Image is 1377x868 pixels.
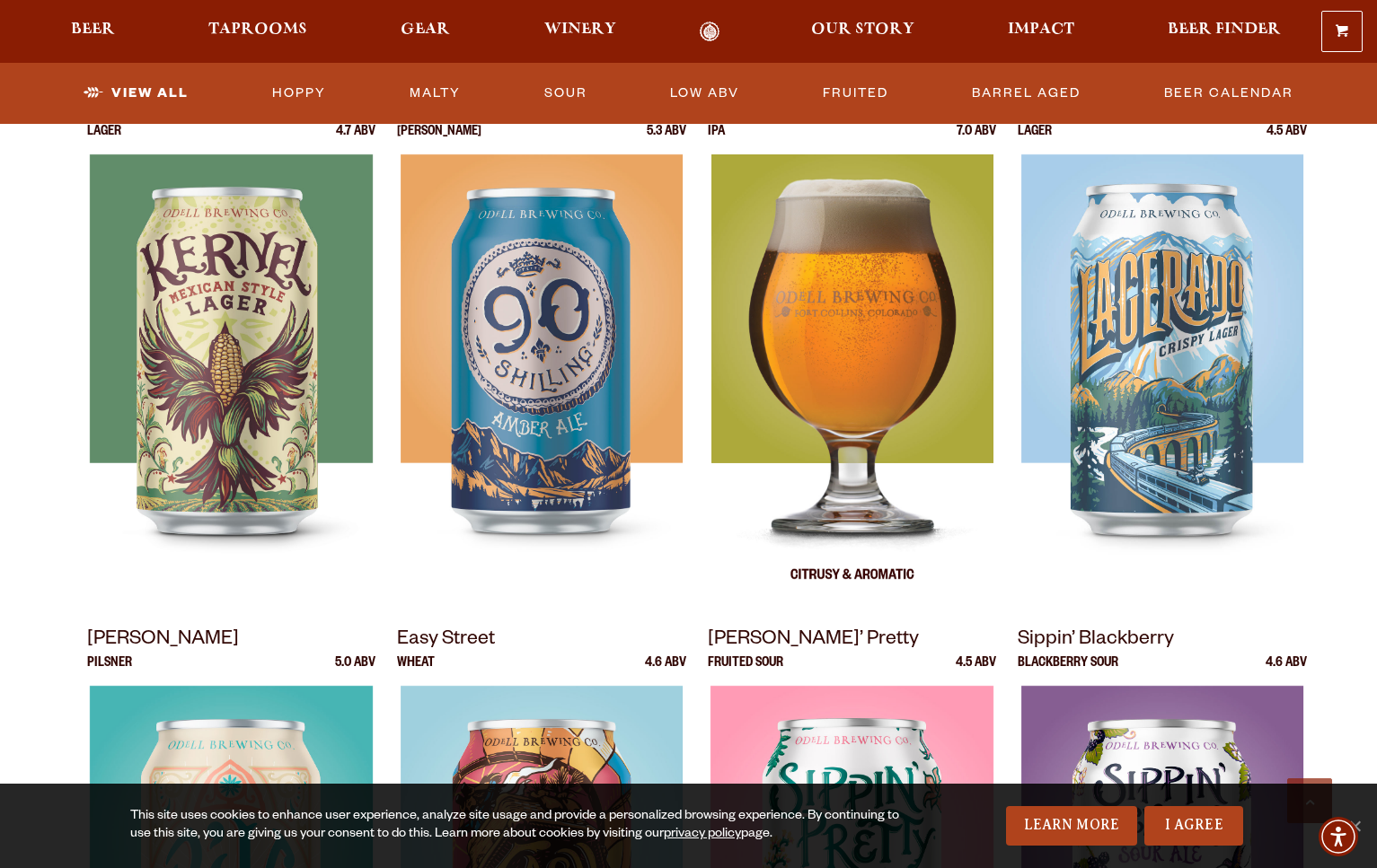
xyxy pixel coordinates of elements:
div: This site uses cookies to enhance user experience, analyze site usage and provide a personalized ... [130,808,903,844]
span: Impact [1008,22,1074,37]
a: Beer Finder [1156,22,1293,42]
p: 4.6 ABV [645,657,686,686]
p: Blackberry Sour [1018,657,1118,686]
a: Lagerado Lager 4.5 ABV Lagerado Lagerado [1018,93,1307,603]
p: IPA [708,126,725,154]
a: Beer [59,22,127,42]
span: Beer [71,22,115,37]
a: I Agree [1144,806,1243,846]
p: Fruited Sour [708,657,783,686]
a: Gear [389,22,462,42]
p: 4.5 ABV [1267,126,1307,154]
p: Lager [1018,126,1052,154]
img: IPA [711,154,993,603]
a: Learn More [1006,806,1138,846]
a: Barrel Aged [965,73,1088,114]
a: View All [76,73,196,114]
a: 90 Shilling Ale [PERSON_NAME] 5.3 ABV 90 Shilling Ale 90 Shilling Ale [397,93,686,603]
a: Sour [537,73,595,114]
a: Kernel Lager 4.7 ABV Kernel Kernel [87,93,376,603]
a: Odell Home [676,22,744,42]
p: [PERSON_NAME]’ Pretty [708,625,997,657]
a: privacy policy [664,828,741,842]
a: Hoppy [265,73,333,114]
p: 4.7 ABV [336,126,375,154]
span: Gear [401,22,450,37]
span: Our Story [811,22,914,37]
a: Malty [402,73,468,114]
p: 4.5 ABV [956,657,996,686]
a: Beer Calendar [1157,73,1301,114]
p: [PERSON_NAME] [397,126,481,154]
p: Lager [87,126,121,154]
p: Wheat [397,657,435,686]
img: Lagerado [1021,154,1303,603]
a: Winery [533,22,628,42]
a: Our Story [799,22,926,42]
a: IPA IPA 7.0 ABV IPA IPA [708,93,997,603]
a: Low ABV [663,73,746,114]
p: Easy Street [397,625,686,657]
img: Kernel [90,154,372,603]
img: 90 Shilling Ale [401,154,683,603]
p: 5.3 ABV [647,126,686,154]
a: Taprooms [197,22,319,42]
p: Pilsner [87,657,132,686]
a: Fruited [816,73,896,114]
p: 7.0 ABV [957,126,996,154]
p: [PERSON_NAME] [87,625,376,657]
p: 5.0 ABV [335,657,375,686]
div: Accessibility Menu [1319,817,1358,856]
p: Sippin’ Blackberry [1018,625,1307,657]
p: 4.6 ABV [1266,657,1307,686]
span: Winery [544,22,616,37]
a: Scroll to top [1287,778,1332,823]
a: Impact [996,22,1086,42]
span: Beer Finder [1168,22,1281,37]
span: Taprooms [208,22,307,37]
